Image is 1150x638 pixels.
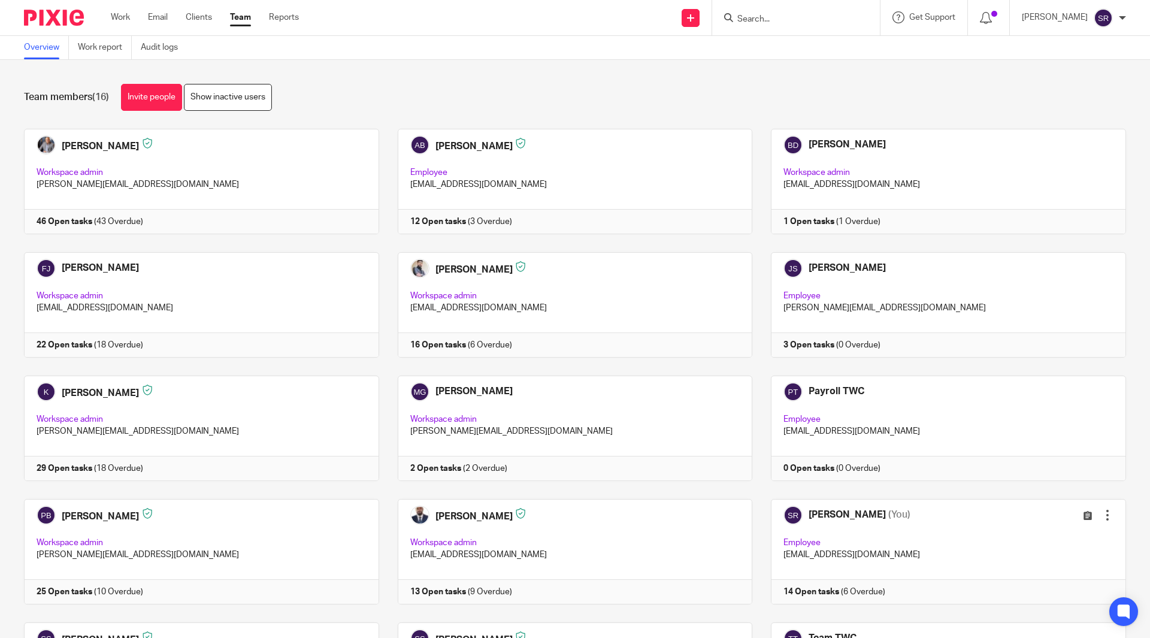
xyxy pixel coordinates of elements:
[1094,8,1113,28] img: svg%3E
[269,11,299,23] a: Reports
[230,11,251,23] a: Team
[24,36,69,59] a: Overview
[78,36,132,59] a: Work report
[1022,11,1088,23] p: [PERSON_NAME]
[121,84,182,111] a: Invite people
[184,84,272,111] a: Show inactive users
[736,14,844,25] input: Search
[111,11,130,23] a: Work
[24,10,84,26] img: Pixie
[141,36,187,59] a: Audit logs
[909,13,955,22] span: Get Support
[92,92,109,102] span: (16)
[24,91,109,104] h1: Team members
[186,11,212,23] a: Clients
[148,11,168,23] a: Email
